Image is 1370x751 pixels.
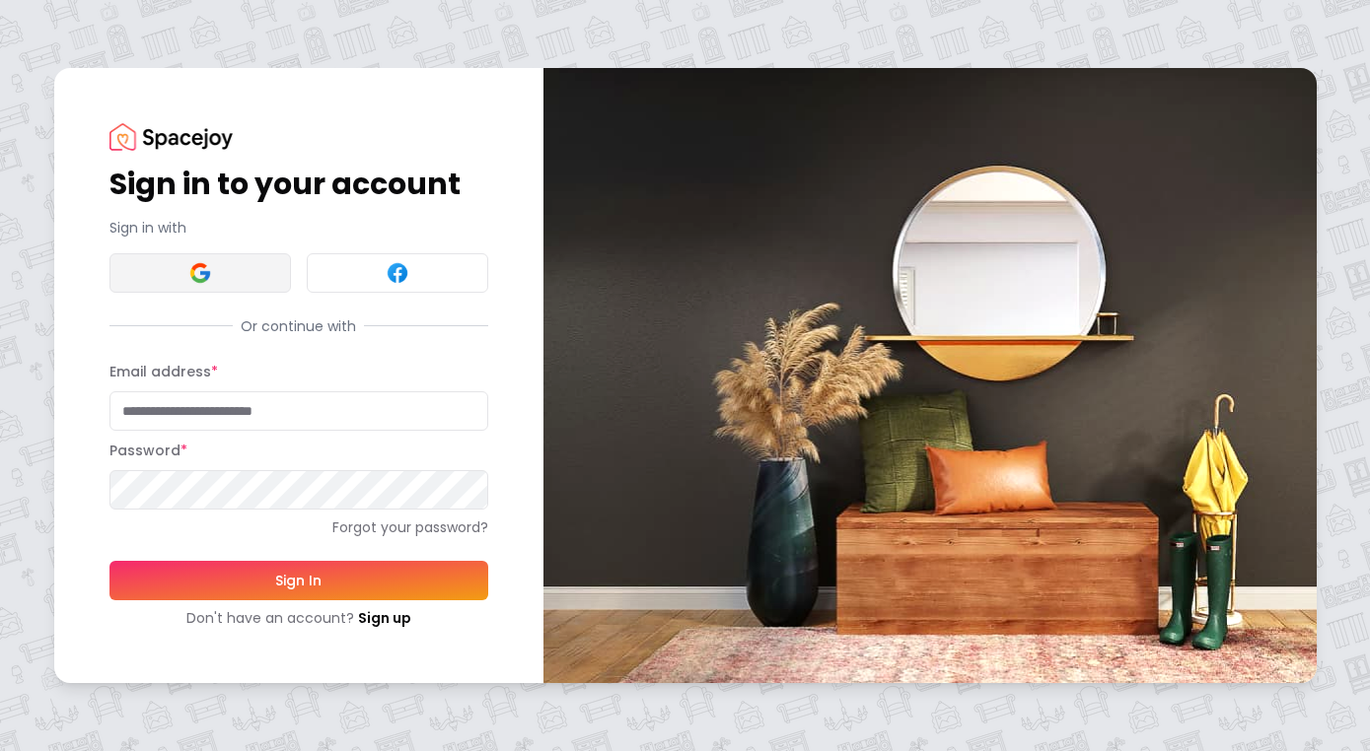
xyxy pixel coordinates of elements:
span: Or continue with [233,316,364,336]
button: Sign In [109,561,488,600]
img: Google signin [188,261,212,285]
img: Spacejoy Logo [109,123,233,150]
label: Email address [109,362,218,381]
img: banner [543,68,1317,682]
label: Password [109,441,187,460]
div: Don't have an account? [109,608,488,628]
h1: Sign in to your account [109,167,488,202]
p: Sign in with [109,218,488,238]
a: Forgot your password? [109,517,488,537]
a: Sign up [358,608,411,628]
img: Facebook signin [386,261,409,285]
